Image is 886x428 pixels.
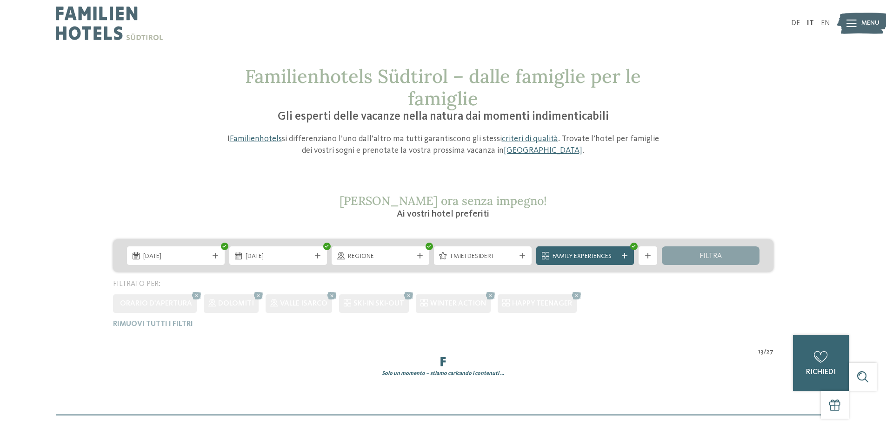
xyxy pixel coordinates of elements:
[793,335,849,391] a: richiedi
[278,111,609,122] span: Gli esperti delle vacanze nella natura dai momenti indimenticabili
[758,347,764,357] span: 13
[106,370,780,378] div: Solo un momento – stiamo caricando i contenuti …
[246,252,311,261] span: [DATE]
[791,20,800,27] a: DE
[348,252,413,261] span: Regione
[143,252,208,261] span: [DATE]
[502,135,558,143] a: criteri di qualità
[806,368,836,376] span: richiedi
[861,19,879,28] span: Menu
[766,347,773,357] span: 27
[397,210,489,219] span: Ai vostri hotel preferiti
[222,133,664,156] p: I si differenziano l’uno dall’altro ma tutti garantiscono gli stessi . Trovate l’hotel per famigl...
[821,20,830,27] a: EN
[230,135,282,143] a: Familienhotels
[764,347,766,357] span: /
[245,64,641,110] span: Familienhotels Südtirol – dalle famiglie per le famiglie
[553,252,618,261] span: Family Experiences
[504,146,582,155] a: [GEOGRAPHIC_DATA]
[807,20,814,27] a: IT
[450,252,515,261] span: I miei desideri
[340,193,547,208] span: [PERSON_NAME] ora senza impegno!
